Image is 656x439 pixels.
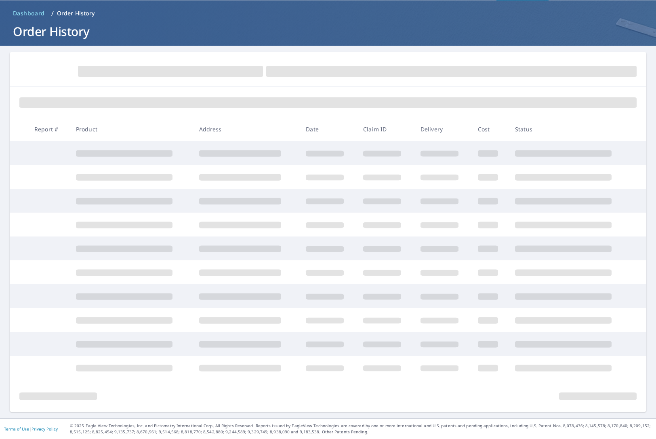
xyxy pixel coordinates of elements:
th: Date [299,117,357,141]
nav: breadcrumb [10,7,646,20]
h1: Order History [10,23,646,40]
a: Privacy Policy [32,426,58,432]
th: Product [69,117,193,141]
li: / [51,8,54,18]
th: Claim ID [357,117,414,141]
th: Report # [28,117,69,141]
p: © 2025 Eagle View Technologies, Inc. and Pictometry International Corp. All Rights Reserved. Repo... [70,423,652,435]
th: Delivery [414,117,471,141]
a: Dashboard [10,7,48,20]
span: Dashboard [13,9,45,17]
a: Terms of Use [4,426,29,432]
th: Cost [471,117,509,141]
p: Order History [57,9,95,17]
th: Status [509,117,632,141]
th: Address [193,117,300,141]
p: | [4,426,58,431]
